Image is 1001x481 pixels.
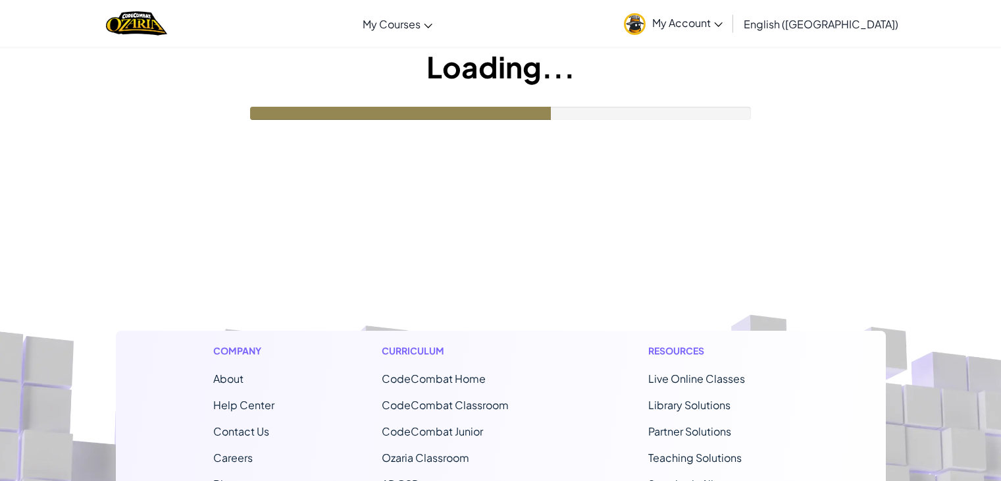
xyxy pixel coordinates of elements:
[213,398,274,412] a: Help Center
[382,451,469,465] a: Ozaria Classroom
[382,344,541,358] h1: Curriculum
[356,6,439,42] a: My Courses
[737,6,905,42] a: English ([GEOGRAPHIC_DATA])
[382,398,509,412] a: CodeCombat Classroom
[213,424,269,438] span: Contact Us
[648,398,731,412] a: Library Solutions
[382,372,486,385] span: CodeCombat Home
[617,3,729,44] a: My Account
[624,13,646,35] img: avatar
[363,17,421,31] span: My Courses
[106,10,167,37] img: Home
[648,372,745,385] a: Live Online Classes
[106,10,167,37] a: Ozaria by CodeCombat logo
[213,451,253,465] a: Careers
[213,344,274,358] h1: Company
[648,344,788,358] h1: Resources
[648,451,742,465] a: Teaching Solutions
[744,17,898,31] span: English ([GEOGRAPHIC_DATA])
[652,16,723,30] span: My Account
[213,372,244,385] a: About
[382,424,483,438] a: CodeCombat Junior
[648,424,731,438] a: Partner Solutions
